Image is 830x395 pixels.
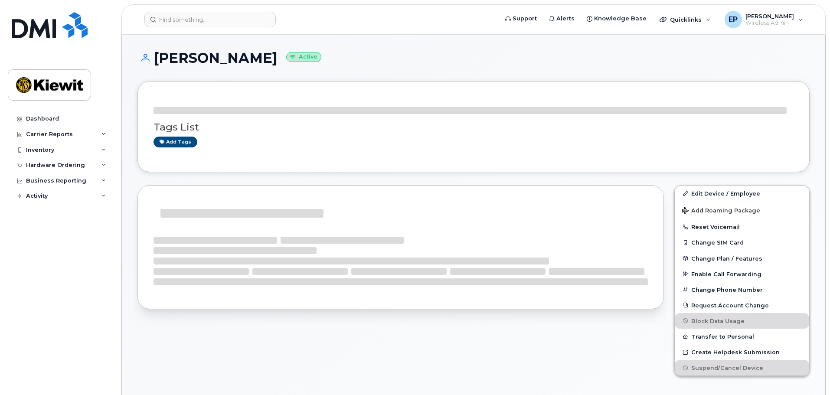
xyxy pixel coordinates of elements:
[154,122,794,133] h3: Tags List
[286,52,321,62] small: Active
[675,251,809,266] button: Change Plan / Features
[154,137,197,147] a: Add tags
[675,201,809,219] button: Add Roaming Package
[675,186,809,201] a: Edit Device / Employee
[675,313,809,329] button: Block Data Usage
[691,271,761,277] span: Enable Call Forwarding
[675,329,809,344] button: Transfer to Personal
[691,255,762,261] span: Change Plan / Features
[675,282,809,297] button: Change Phone Number
[675,219,809,235] button: Reset Voicemail
[675,360,809,375] button: Suspend/Cancel Device
[682,207,760,215] span: Add Roaming Package
[675,266,809,282] button: Enable Call Forwarding
[675,235,809,250] button: Change SIM Card
[675,344,809,360] a: Create Helpdesk Submission
[137,50,810,65] h1: [PERSON_NAME]
[675,297,809,313] button: Request Account Change
[691,365,763,371] span: Suspend/Cancel Device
